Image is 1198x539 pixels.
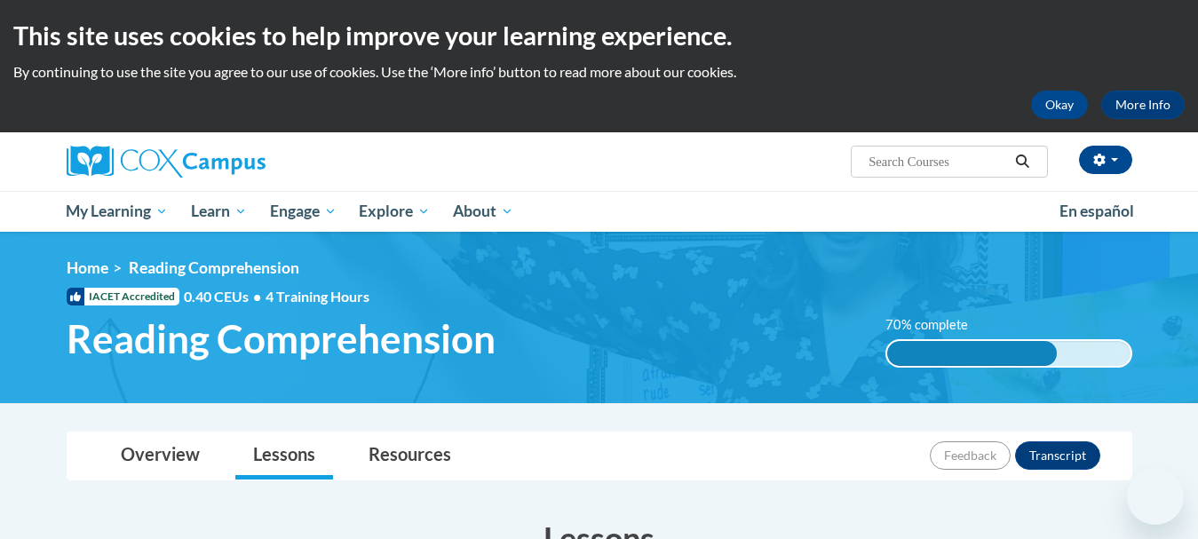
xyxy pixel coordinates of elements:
[887,341,1057,366] div: 70% complete
[67,315,496,362] span: Reading Comprehension
[55,191,180,232] a: My Learning
[453,201,513,222] span: About
[1031,91,1088,119] button: Okay
[1059,202,1134,220] span: En español
[67,146,404,178] a: Cox Campus
[67,288,179,305] span: IACET Accredited
[253,288,261,305] span: •
[867,151,1009,172] input: Search Courses
[930,441,1011,470] button: Feedback
[351,432,469,480] a: Resources
[40,191,1159,232] div: Main menu
[441,191,525,232] a: About
[359,201,430,222] span: Explore
[103,432,218,480] a: Overview
[347,191,441,232] a: Explore
[13,18,1185,53] h2: This site uses cookies to help improve your learning experience.
[885,315,988,335] label: 70% complete
[66,201,168,222] span: My Learning
[258,191,348,232] a: Engage
[1048,193,1146,230] a: En español
[67,258,108,277] a: Home
[179,191,258,232] a: Learn
[1127,468,1184,525] iframe: Button to launch messaging window
[129,258,299,277] span: Reading Comprehension
[270,201,337,222] span: Engage
[13,62,1185,82] p: By continuing to use the site you agree to our use of cookies. Use the ‘More info’ button to read...
[1101,91,1185,119] a: More Info
[1079,146,1132,174] button: Account Settings
[235,432,333,480] a: Lessons
[266,288,369,305] span: 4 Training Hours
[1009,151,1035,172] button: Search
[1015,441,1100,470] button: Transcript
[191,201,247,222] span: Learn
[67,146,266,178] img: Cox Campus
[184,287,266,306] span: 0.40 CEUs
